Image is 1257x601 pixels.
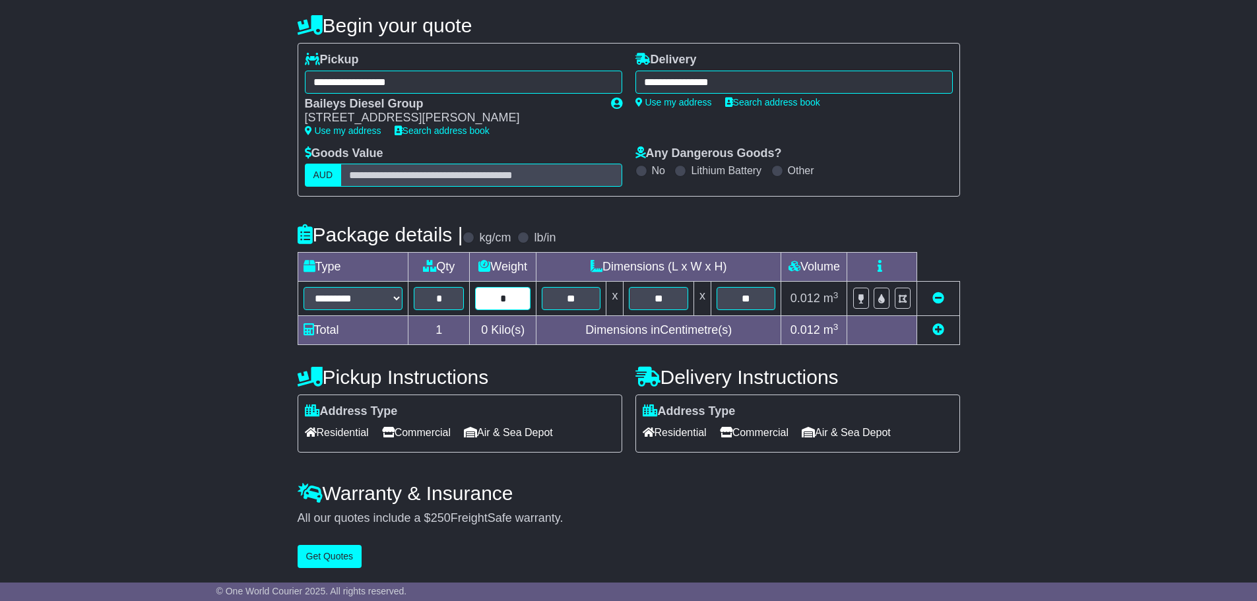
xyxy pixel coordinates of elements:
[652,164,665,177] label: No
[781,253,847,282] td: Volume
[802,422,891,443] span: Air & Sea Depot
[635,366,960,388] h4: Delivery Instructions
[298,253,408,282] td: Type
[305,111,598,125] div: [STREET_ADDRESS][PERSON_NAME]
[693,282,711,316] td: x
[932,323,944,336] a: Add new item
[298,316,408,345] td: Total
[635,146,782,161] label: Any Dangerous Goods?
[635,97,712,108] a: Use my address
[305,97,598,111] div: Baileys Diesel Group
[833,290,839,300] sup: 3
[606,282,624,316] td: x
[643,404,736,419] label: Address Type
[305,125,381,136] a: Use my address
[382,422,451,443] span: Commercial
[298,545,362,568] button: Get Quotes
[790,292,820,305] span: 0.012
[536,316,781,345] td: Dimensions in Centimetre(s)
[298,224,463,245] h4: Package details |
[643,422,707,443] span: Residential
[305,146,383,161] label: Goods Value
[464,422,553,443] span: Air & Sea Depot
[431,511,451,524] span: 250
[395,125,490,136] a: Search address book
[305,422,369,443] span: Residential
[216,586,407,596] span: © One World Courier 2025. All rights reserved.
[479,231,511,245] label: kg/cm
[298,482,960,504] h4: Warranty & Insurance
[470,316,536,345] td: Kilo(s)
[536,253,781,282] td: Dimensions (L x W x H)
[408,253,470,282] td: Qty
[691,164,761,177] label: Lithium Battery
[823,323,839,336] span: m
[720,422,789,443] span: Commercial
[305,404,398,419] label: Address Type
[932,292,944,305] a: Remove this item
[305,53,359,67] label: Pickup
[635,53,697,67] label: Delivery
[790,323,820,336] span: 0.012
[470,253,536,282] td: Weight
[408,316,470,345] td: 1
[788,164,814,177] label: Other
[725,97,820,108] a: Search address book
[534,231,556,245] label: lb/in
[298,366,622,388] h4: Pickup Instructions
[305,164,342,187] label: AUD
[823,292,839,305] span: m
[833,322,839,332] sup: 3
[481,323,488,336] span: 0
[298,511,960,526] div: All our quotes include a $ FreightSafe warranty.
[298,15,960,36] h4: Begin your quote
